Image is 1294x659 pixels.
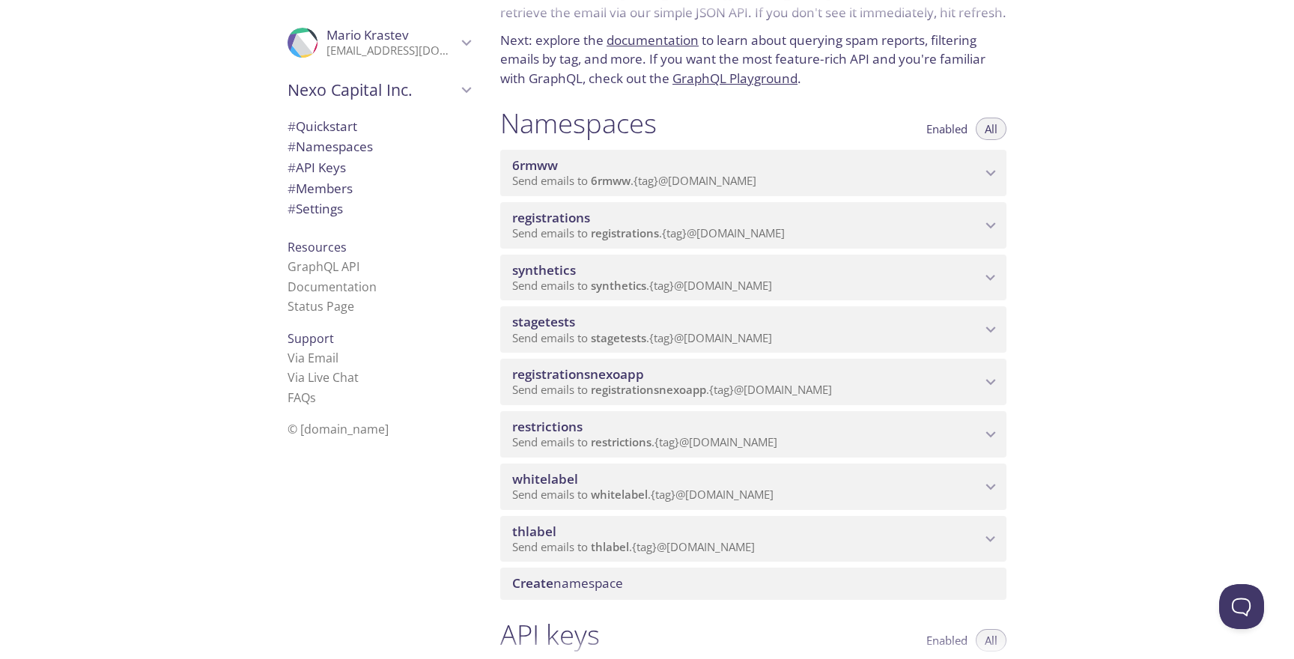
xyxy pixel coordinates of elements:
a: documentation [607,31,699,49]
div: registrationsnexoapp namespace [500,359,1006,405]
p: Next: explore the to learn about querying spam reports, filtering emails by tag, and more. If you... [500,31,1006,88]
h1: Namespaces [500,106,657,140]
span: 6rmww [512,157,558,174]
span: Send emails to . {tag} @[DOMAIN_NAME] [512,330,772,345]
span: API Keys [288,159,346,176]
span: Send emails to . {tag} @[DOMAIN_NAME] [512,173,756,188]
div: Quickstart [276,116,482,137]
span: # [288,159,296,176]
span: Mario Krastev [326,26,409,43]
button: Enabled [917,118,976,140]
span: namespace [512,574,623,592]
span: registrationsnexoapp [512,365,644,383]
div: synthetics namespace [500,255,1006,301]
span: Quickstart [288,118,357,135]
span: restrictions [512,418,583,435]
div: Members [276,178,482,199]
span: Nexo Capital Inc. [288,79,457,100]
div: Mario Krastev [276,18,482,67]
span: registrations [512,209,590,226]
div: Create namespace [500,568,1006,599]
span: Support [288,330,334,347]
span: # [288,138,296,155]
span: stagetests [591,330,646,345]
span: registrations [591,225,659,240]
div: stagetests namespace [500,306,1006,353]
span: thlabel [591,539,629,554]
span: whitelabel [512,470,578,488]
button: Enabled [917,629,976,652]
a: Status Page [288,298,354,315]
span: stagetests [512,313,575,330]
div: Namespaces [276,136,482,157]
span: Send emails to . {tag} @[DOMAIN_NAME] [512,225,785,240]
div: 6rmww namespace [500,150,1006,196]
a: Via Live Chat [288,369,359,386]
a: Via Email [288,350,338,366]
button: All [976,118,1006,140]
span: Settings [288,200,343,217]
div: registrations namespace [500,202,1006,249]
span: restrictions [591,434,651,449]
div: Nexo Capital Inc. [276,70,482,109]
span: Namespaces [288,138,373,155]
span: registrationsnexoapp [591,382,706,397]
span: Members [288,180,353,197]
span: Create [512,574,553,592]
span: Send emails to . {tag} @[DOMAIN_NAME] [512,382,832,397]
div: restrictions namespace [500,411,1006,458]
div: API Keys [276,157,482,178]
span: synthetics [591,278,646,293]
span: Send emails to . {tag} @[DOMAIN_NAME] [512,278,772,293]
div: whitelabel namespace [500,464,1006,510]
span: # [288,180,296,197]
a: FAQ [288,389,316,406]
span: thlabel [512,523,556,540]
div: thlabel namespace [500,516,1006,562]
span: © [DOMAIN_NAME] [288,421,389,437]
span: Send emails to . {tag} @[DOMAIN_NAME] [512,487,774,502]
a: GraphQL API [288,258,359,275]
span: s [310,389,316,406]
h1: API keys [500,618,600,652]
a: Documentation [288,279,377,295]
div: Team Settings [276,198,482,219]
span: whitelabel [591,487,648,502]
span: Send emails to . {tag} @[DOMAIN_NAME] [512,434,777,449]
span: Resources [288,239,347,255]
span: # [288,200,296,217]
a: GraphQL Playground [672,70,798,87]
span: # [288,118,296,135]
p: [EMAIL_ADDRESS][DOMAIN_NAME] [326,43,457,58]
span: synthetics [512,261,576,279]
span: Send emails to . {tag} @[DOMAIN_NAME] [512,539,755,554]
button: All [976,629,1006,652]
iframe: Help Scout Beacon - Open [1219,584,1264,629]
span: 6rmww [591,173,631,188]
